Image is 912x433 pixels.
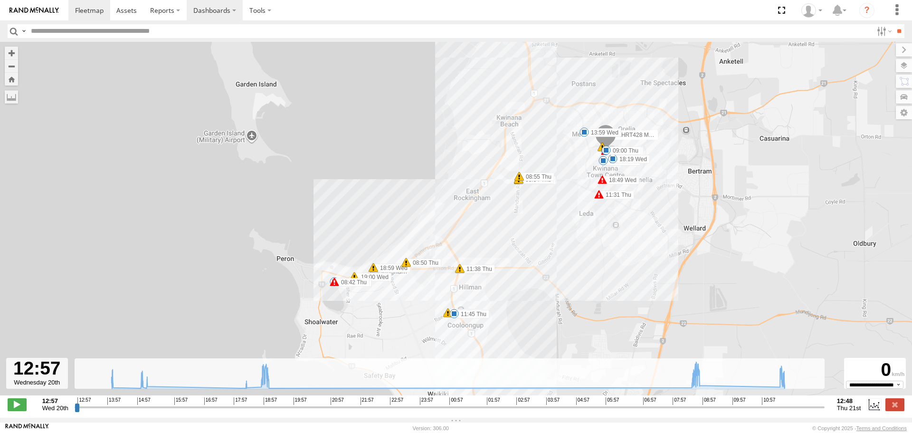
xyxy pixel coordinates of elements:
[603,157,640,165] label: 14:58 Wed
[20,24,28,38] label: Search Query
[354,273,391,281] label: 19:00 Wed
[373,264,410,272] label: 18:59 Wed
[174,397,188,405] span: 15:57
[845,359,904,381] div: 0
[5,47,18,59] button: Zoom in
[599,191,634,199] label: 11:31 Thu
[584,128,621,137] label: 13:59 Wed
[9,7,59,14] img: rand-logo.svg
[812,425,907,431] div: © Copyright 2025 -
[885,398,904,411] label: Close
[732,397,746,405] span: 09:57
[460,265,495,273] label: 11:38 Thu
[798,3,826,18] div: Andrew Fisher
[390,397,403,405] span: 22:57
[598,142,607,152] div: 8
[137,397,151,405] span: 14:57
[420,397,433,405] span: 23:57
[264,397,277,405] span: 18:57
[519,173,554,181] label: 08:55 Thu
[5,59,18,73] button: Zoom out
[856,425,907,431] a: Terms and Conditions
[576,397,589,405] span: 04:57
[516,397,530,405] span: 02:57
[643,397,656,405] span: 06:57
[331,397,344,405] span: 20:57
[77,397,91,405] span: 12:57
[413,425,449,431] div: Version: 306.00
[294,397,307,405] span: 19:57
[602,176,639,184] label: 18:49 Wed
[519,175,554,184] label: 08:54 Thu
[5,423,49,433] a: Visit our Website
[487,397,500,405] span: 01:57
[42,397,68,404] strong: 12:57
[896,106,912,119] label: Map Settings
[204,397,218,405] span: 16:57
[406,259,441,267] label: 08:50 Thu
[5,90,18,104] label: Measure
[334,278,370,287] label: 08:42 Thu
[673,397,686,405] span: 07:57
[361,397,374,405] span: 21:57
[234,397,247,405] span: 17:57
[606,397,619,405] span: 05:57
[606,146,641,155] label: 09:00 Thu
[837,404,861,412] span: Thu 21st Aug 2025
[448,309,483,318] label: 11:43 Thu
[8,398,27,411] label: Play/Stop
[613,155,650,164] label: 18:19 Wed
[859,3,874,18] i: ?
[42,404,68,412] span: Wed 20th Aug 2025
[5,73,18,86] button: Zoom Home
[601,146,610,155] div: 15
[449,397,463,405] span: 00:57
[762,397,775,405] span: 10:57
[873,24,893,38] label: Search Filter Options
[546,397,560,405] span: 03:57
[837,397,861,404] strong: 12:48
[618,132,673,138] span: 1HRT428 Manager IT
[454,310,489,318] label: 11:45 Thu
[519,176,556,184] label: 18:52 Wed
[107,397,121,405] span: 13:57
[703,397,716,405] span: 08:57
